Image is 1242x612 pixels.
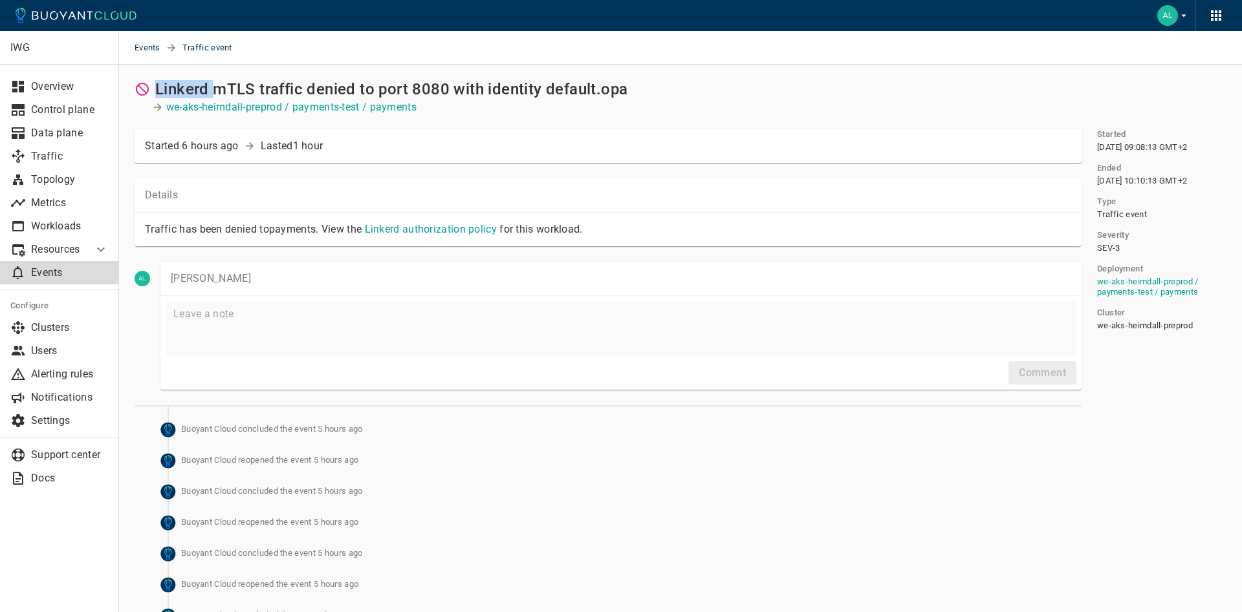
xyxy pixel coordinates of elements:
[181,517,358,527] span: Buoyant Cloud reopened the event
[145,189,1071,202] p: Details
[10,41,108,54] p: IWG
[31,173,109,186] p: Topology
[1097,277,1199,297] a: we-aks-heimdall-preprod / payments-test / payments
[1157,5,1178,26] img: Almir Handabaka
[31,150,109,163] p: Traffic
[135,31,166,65] a: Events
[166,101,417,114] a: we-aks-heimdall-preprod / payments-test / payments
[1097,209,1147,220] span: Traffic event
[31,220,109,233] p: Workloads
[314,455,358,465] relative-time: 5 hours ago
[181,579,358,589] span: Buoyant Cloud reopened the event
[31,321,109,334] p: Clusters
[261,140,323,153] p: Lasted 1 hour
[182,140,238,152] relative-time: 6 hours ago
[31,391,109,404] p: Notifications
[135,271,150,286] img: almir.handabaka@iwgplc.com
[10,301,109,311] h5: Configure
[1097,321,1193,331] span: we-aks-heimdall-preprod
[31,448,109,461] p: Support center
[1097,142,1187,153] span: [DATE] 09:08:13 GMT+2
[1097,176,1187,186] span: [DATE] 10:10:13 GMT+2
[1097,129,1126,140] h5: Started
[1097,264,1143,274] h5: Deployment
[1097,163,1121,173] h5: Ended
[31,368,109,381] p: Alerting rules
[314,517,358,527] relative-time: 5 hours ago
[145,223,1071,236] p: Traffic has been denied to payments . View the for this workload.
[31,103,109,116] p: Control plane
[181,548,363,558] span: Buoyant Cloud concluded the event
[31,127,109,140] p: Data plane
[181,455,358,465] span: Buoyant Cloud reopened the event
[31,266,109,279] p: Events
[181,486,363,496] span: Buoyant Cloud concluded the event
[31,414,109,427] p: Settings
[171,272,1071,285] p: [PERSON_NAME]
[182,31,248,65] span: Traffic event
[31,472,109,485] p: Docs
[31,196,109,209] p: Metrics
[318,486,362,496] relative-time: 5 hours ago
[31,243,83,256] p: Resources
[155,80,627,98] h2: Linkerd mTLS traffic denied to port 8080 with identity default.opa
[1097,230,1129,240] h5: Severity
[31,344,109,357] p: Users
[1097,196,1117,207] h5: Type
[1097,308,1126,318] h5: Cluster
[181,424,363,434] span: Buoyant Cloud concluded the event
[318,424,362,434] relative-time: 5 hours ago
[318,548,362,558] relative-time: 5 hours ago
[145,140,239,153] div: Started
[365,223,497,235] a: Linkerd authorization policy
[31,80,109,93] p: Overview
[314,579,358,589] relative-time: 5 hours ago
[1097,243,1120,253] span: SEV-3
